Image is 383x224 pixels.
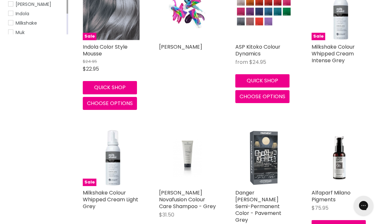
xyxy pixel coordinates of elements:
a: Indola [8,10,65,17]
a: Milkshake Colour Whipped Cream Light Grey [83,189,138,210]
span: Sale [83,33,96,40]
span: Sale [83,179,96,186]
span: $31.50 [159,211,174,218]
span: Sale [312,33,325,40]
a: Milkshake Colour Whipped Cream Light GreySale [83,129,140,186]
button: Quick shop [83,81,137,94]
span: Choose options [240,93,285,100]
a: De Lorenzo Novafusion Colour Care Shampoo - Grey [159,129,216,186]
a: De Lorenzo [8,1,65,8]
span: Choose options [87,100,133,107]
span: $75.95 [312,204,328,212]
button: Choose options [83,97,137,110]
span: [PERSON_NAME] [16,1,51,7]
a: ASP Kitoko Colour Dynamics [235,43,280,57]
iframe: Gorgias live chat messenger [351,194,377,218]
button: Quick shop [235,74,290,87]
span: $22.95 [83,65,99,73]
a: Alfaparf Milano Pigments [312,189,351,203]
span: Muk [16,29,25,36]
span: Milkshake [16,20,37,26]
span: Indola [16,10,29,17]
img: Danger Jones Semi-Permanent Color - Pavement Grey [235,129,292,186]
a: Muk [8,29,65,36]
a: Milkshake [8,19,65,27]
span: $24.95 [83,58,97,65]
img: De Lorenzo Novafusion Colour Care Shampoo - Grey [168,129,206,186]
button: Choose options [235,90,290,103]
a: Milkshake Colour Whipped Cream Intense Grey [312,43,355,64]
span: from [235,58,248,66]
a: [PERSON_NAME] Novafusion Colour Care Shampoo - Grey [159,189,216,210]
a: Indola Color Style Mousse [83,43,128,57]
img: Milkshake Colour Whipped Cream Light Grey [83,129,140,186]
span: $24.95 [249,58,266,66]
img: Alfaparf Milano Pigments [312,129,368,186]
a: Danger [PERSON_NAME] Semi-Permanent Color - Pavement Grey [235,189,281,224]
a: [PERSON_NAME] [159,43,202,51]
